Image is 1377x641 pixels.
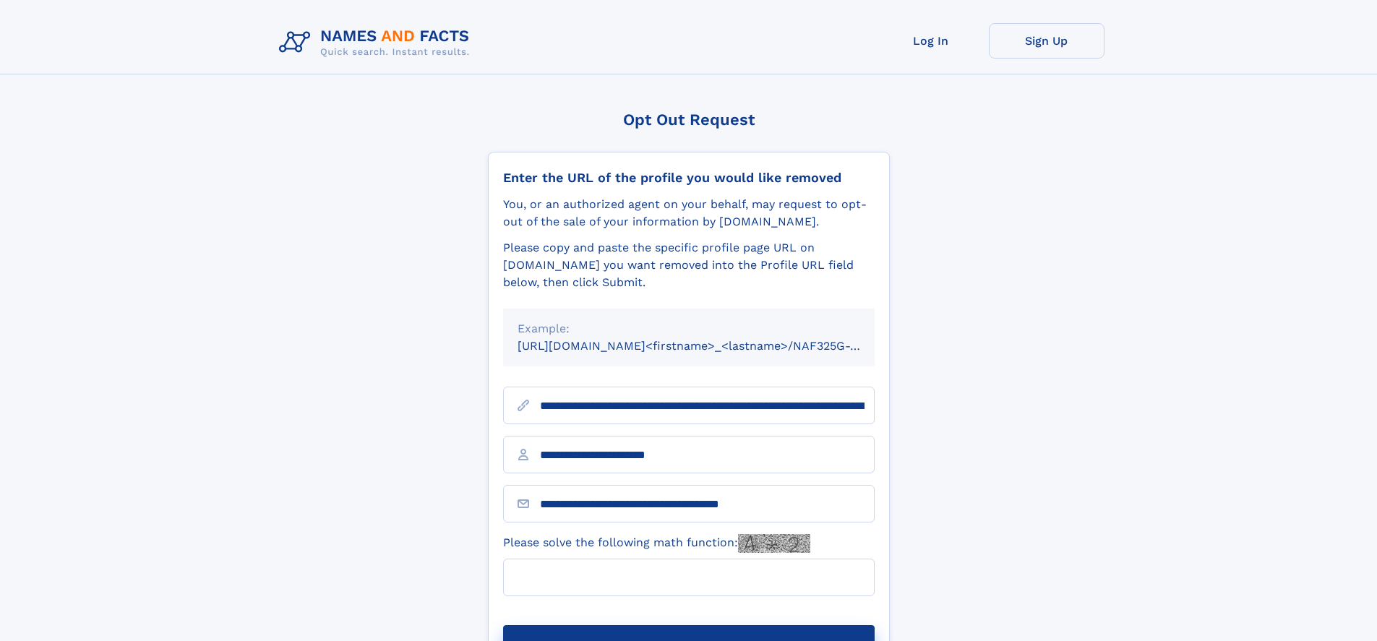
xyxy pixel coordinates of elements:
img: Logo Names and Facts [273,23,481,62]
div: Enter the URL of the profile you would like removed [503,170,875,186]
div: Example: [518,320,860,337]
div: Please copy and paste the specific profile page URL on [DOMAIN_NAME] you want removed into the Pr... [503,239,875,291]
div: You, or an authorized agent on your behalf, may request to opt-out of the sale of your informatio... [503,196,875,231]
a: Sign Up [989,23,1104,59]
small: [URL][DOMAIN_NAME]<firstname>_<lastname>/NAF325G-xxxxxxxx [518,339,902,353]
a: Log In [873,23,989,59]
div: Opt Out Request [488,111,890,129]
label: Please solve the following math function: [503,534,810,553]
